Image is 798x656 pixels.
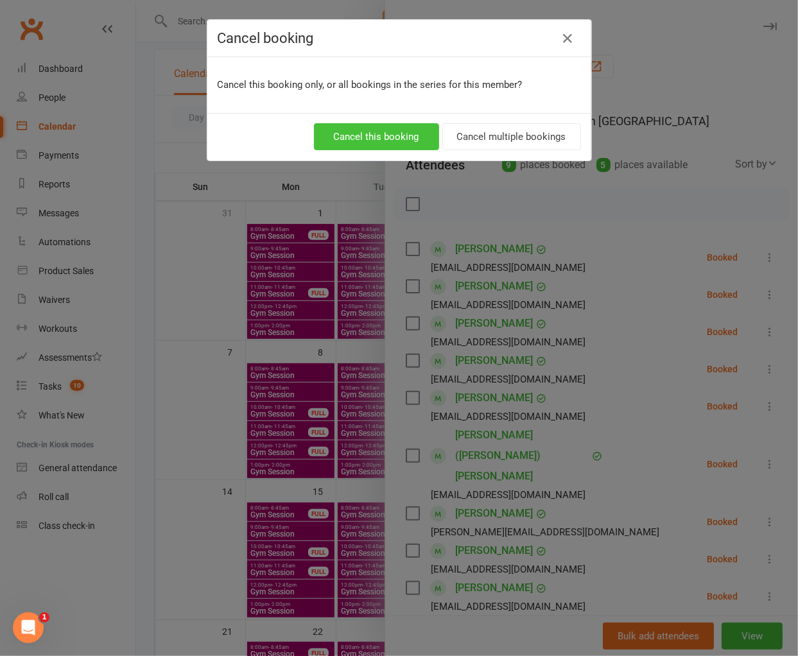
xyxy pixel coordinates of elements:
button: Cancel this booking [314,123,439,150]
span: 1 [39,612,49,623]
iframe: Intercom live chat [13,612,44,643]
button: Cancel multiple bookings [442,123,581,150]
p: Cancel this booking only, or all bookings in the series for this member? [218,77,581,92]
button: Close [558,28,578,49]
h4: Cancel booking [218,30,581,46]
